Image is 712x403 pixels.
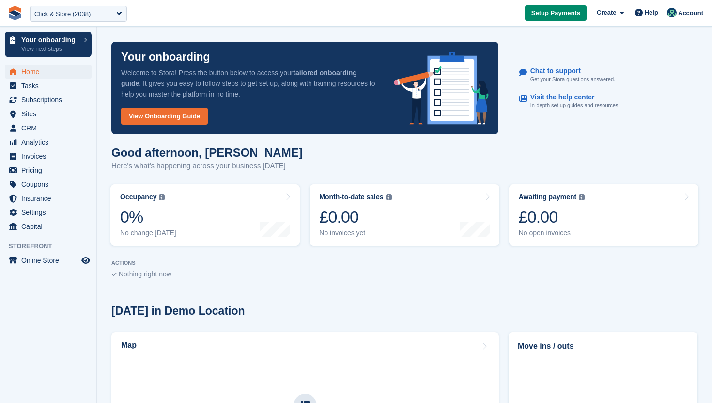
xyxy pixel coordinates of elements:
span: Pricing [21,163,79,177]
img: blank_slate_check_icon-ba018cac091ee9be17c0a81a6c232d5eb81de652e7a59be601be346b1b6ddf79.svg [111,273,117,276]
h1: Good afternoon, [PERSON_NAME] [111,146,303,159]
span: Analytics [21,135,79,149]
h2: Move ins / outs [518,340,688,352]
span: Settings [21,206,79,219]
img: icon-info-grey-7440780725fd019a000dd9b08b2336e03edf1995a4989e88bcd33f0948082b44.svg [579,194,585,200]
img: Jennifer Ofodile [667,8,677,17]
a: Awaiting payment £0.00 No open invoices [509,184,698,246]
span: Sites [21,107,79,121]
span: Capital [21,220,79,233]
a: Setup Payments [525,5,587,21]
div: £0.00 [519,207,585,227]
h2: [DATE] in Demo Location [111,305,245,318]
span: Tasks [21,79,79,93]
a: Occupancy 0% No change [DATE] [110,184,300,246]
p: Welcome to Stora! Press the button below to access your . It gives you easy to follow steps to ge... [121,67,378,99]
img: stora-icon-8386f47178a22dfd0bd8f6a31ec36ba5ce8667c1dd55bd0f319d3a0aa187defe.svg [8,6,22,20]
p: Visit the help center [530,93,612,101]
div: Click & Store (2038) [34,9,91,19]
span: CRM [21,121,79,135]
a: Chat to support Get your Stora questions answered. [519,62,688,89]
span: Subscriptions [21,93,79,107]
a: menu [5,121,92,135]
a: View Onboarding Guide [121,108,208,125]
div: £0.00 [319,207,391,227]
img: icon-info-grey-7440780725fd019a000dd9b08b2336e03edf1995a4989e88bcd33f0948082b44.svg [386,194,392,200]
span: Help [645,8,658,17]
span: Invoices [21,149,79,163]
a: menu [5,163,92,177]
a: menu [5,149,92,163]
span: Account [678,8,703,18]
a: menu [5,192,92,205]
a: menu [5,254,92,267]
h2: Map [121,341,137,350]
span: Nothing right now [119,270,171,278]
p: Chat to support [530,67,607,75]
a: menu [5,220,92,233]
a: Visit the help center In-depth set up guides and resources. [519,88,688,114]
p: View next steps [21,45,79,53]
div: 0% [120,207,176,227]
div: No invoices yet [319,229,391,237]
p: Your onboarding [21,36,79,43]
p: ACTIONS [111,260,697,266]
a: menu [5,177,92,191]
span: Insurance [21,192,79,205]
a: Month-to-date sales £0.00 No invoices yet [310,184,499,246]
a: menu [5,107,92,121]
span: Coupons [21,177,79,191]
p: Your onboarding [121,51,210,63]
div: No open invoices [519,229,585,237]
div: No change [DATE] [120,229,176,237]
span: Create [597,8,616,17]
a: menu [5,79,92,93]
p: In-depth set up guides and resources. [530,101,620,110]
a: menu [5,65,92,79]
p: Here's what's happening across your business [DATE] [111,161,303,172]
a: menu [5,135,92,149]
a: menu [5,206,92,219]
div: Occupancy [120,193,156,201]
span: Home [21,65,79,79]
div: Awaiting payment [519,193,577,201]
a: Your onboarding View next steps [5,32,92,57]
img: onboarding-info-6c161a55d2c0e0a8cae90662b2fe09162a5109e8cc188191df67fb4f79e88e88.svg [394,52,489,125]
span: Online Store [21,254,79,267]
span: Setup Payments [531,8,580,18]
p: Get your Stora questions answered. [530,75,615,83]
span: Storefront [9,242,96,251]
img: icon-info-grey-7440780725fd019a000dd9b08b2336e03edf1995a4989e88bcd33f0948082b44.svg [159,194,165,200]
a: menu [5,93,92,107]
div: Month-to-date sales [319,193,383,201]
a: Preview store [80,255,92,266]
